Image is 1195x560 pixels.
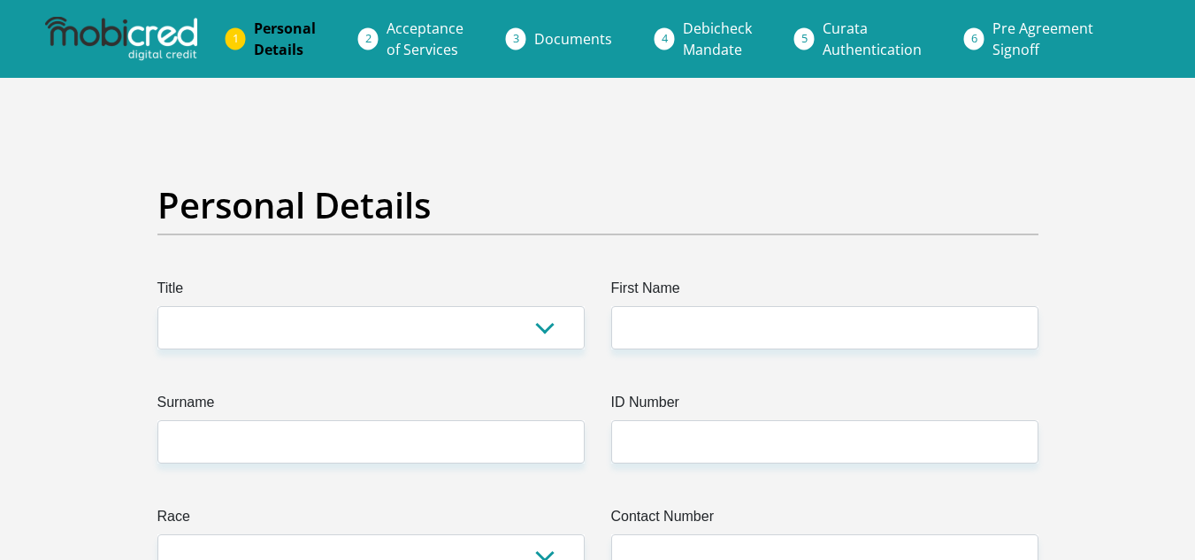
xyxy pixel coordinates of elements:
[240,11,330,67] a: PersonalDetails
[157,184,1038,226] h2: Personal Details
[808,11,936,67] a: CurataAuthentication
[520,21,626,57] a: Documents
[992,19,1093,59] span: Pre Agreement Signoff
[669,11,766,67] a: DebicheckMandate
[611,278,1038,306] label: First Name
[611,306,1038,349] input: First Name
[372,11,478,67] a: Acceptanceof Services
[157,506,585,534] label: Race
[823,19,922,59] span: Curata Authentication
[611,392,1038,420] label: ID Number
[978,11,1107,67] a: Pre AgreementSignoff
[387,19,463,59] span: Acceptance of Services
[157,278,585,306] label: Title
[157,420,585,464] input: Surname
[254,19,316,59] span: Personal Details
[611,420,1038,464] input: ID Number
[45,17,197,61] img: mobicred logo
[157,392,585,420] label: Surname
[611,506,1038,534] label: Contact Number
[534,29,612,49] span: Documents
[683,19,752,59] span: Debicheck Mandate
